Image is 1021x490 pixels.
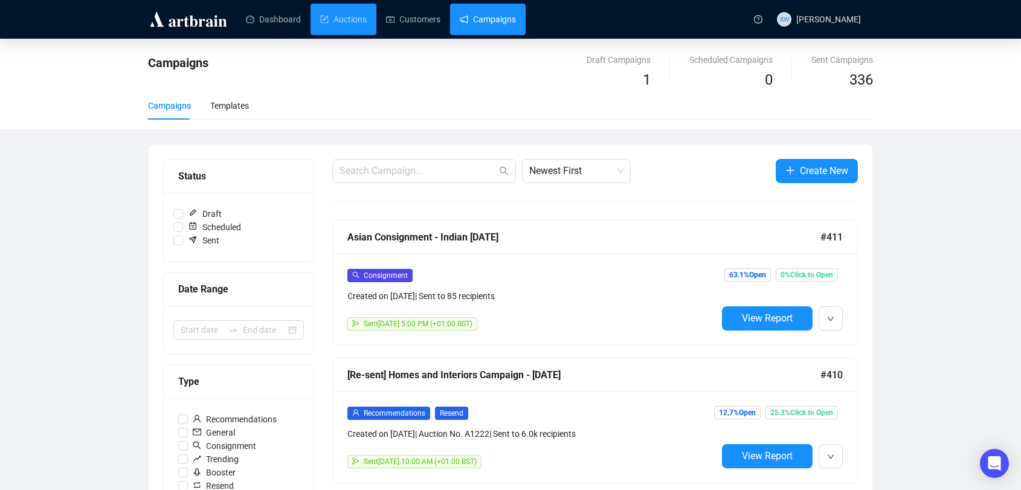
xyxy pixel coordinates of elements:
span: rocket [193,468,201,476]
span: down [827,315,834,323]
span: Campaigns [148,56,208,70]
span: Recommendations [188,413,282,426]
span: Draft [183,207,227,221]
span: swap-right [228,325,238,335]
span: Consignment [188,439,261,453]
span: [PERSON_NAME] [796,15,861,24]
div: Open Intercom Messenger [980,449,1009,478]
span: View Report [742,450,793,462]
span: View Report [742,312,793,324]
button: View Report [722,444,813,468]
span: Sent [183,234,224,247]
span: send [352,457,359,465]
div: Type [178,374,299,389]
span: down [827,453,834,460]
span: question-circle [754,15,762,24]
span: KW [779,14,789,24]
span: Sent [DATE] 10:00 AM (+01:00 BST) [364,457,477,466]
div: Created on [DATE] | Auction No. A1222 | Sent to 6.0k recipients [347,427,717,440]
span: search [193,441,201,450]
span: 0% Click to Open [776,268,838,282]
span: retweet [193,481,201,489]
a: [Re-sent] Homes and Interiors Campaign - [DATE]#410userRecommendationsResendCreated on [DATE]| Au... [332,358,858,483]
span: 336 [849,71,873,88]
a: Campaigns [460,4,516,35]
div: Created on [DATE] | Sent to 85 recipients [347,289,717,303]
span: 12.7% Open [714,406,761,419]
span: 25.3% Click to Open [765,406,838,419]
div: Campaigns [148,99,191,112]
span: 63.1% Open [724,268,771,282]
div: Scheduled Campaigns [689,53,773,66]
span: rise [193,454,201,463]
div: Sent Campaigns [811,53,873,66]
button: View Report [722,306,813,330]
span: 0 [765,71,773,88]
span: Create New [800,163,848,178]
input: Start date [181,323,224,337]
span: mail [193,428,201,436]
span: search [499,166,509,176]
span: Resend [435,407,468,420]
span: Scheduled [183,221,246,234]
div: Date Range [178,282,299,297]
input: Search Campaign... [340,164,497,178]
span: Consignment [364,271,408,280]
span: General [188,426,240,439]
a: Dashboard [246,4,301,35]
a: Customers [386,4,440,35]
span: 1 [643,71,651,88]
div: Draft Campaigns [587,53,651,66]
span: Recommendations [364,409,425,417]
span: Trending [188,453,243,466]
div: [Re-sent] Homes and Interiors Campaign - [DATE] [347,367,820,382]
span: user [352,409,359,416]
button: Create New [776,159,858,183]
div: Templates [210,99,249,112]
span: search [352,271,359,279]
span: #410 [820,367,843,382]
div: Asian Consignment - Indian [DATE] [347,230,820,245]
img: logo [148,10,229,29]
input: End date [243,323,286,337]
div: Status [178,169,299,184]
span: Newest First [529,160,623,182]
span: send [352,320,359,327]
span: #411 [820,230,843,245]
a: Asian Consignment - Indian [DATE]#411searchConsignmentCreated on [DATE]| Sent to 85 recipientssen... [332,220,858,346]
span: to [228,325,238,335]
span: plus [785,166,795,175]
span: user [193,414,201,423]
span: Booster [188,466,240,479]
a: Auctions [320,4,367,35]
span: Sent [DATE] 5:00 PM (+01:00 BST) [364,320,472,328]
